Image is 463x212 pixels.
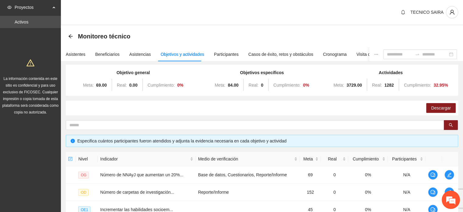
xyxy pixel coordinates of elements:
[196,166,300,184] td: Base de datos, Cuestionarios, Reporte/Informe
[32,31,102,39] div: Chatee con nosotros ahora
[100,3,114,18] div: Minimizar ventana de chat en vivo
[71,139,75,143] span: info-circle
[15,1,51,13] span: Proyectos
[273,83,300,88] span: Cumplimiento:
[68,34,73,39] span: arrow-left
[415,52,420,57] span: to
[240,70,284,75] strong: Objetivos específicos
[68,34,73,39] div: Back
[261,83,263,88] strong: 0
[214,51,239,58] div: Participantes
[404,83,431,88] span: Cumplimiento:
[300,166,321,184] td: 69
[348,166,388,184] td: 0%
[428,187,438,197] button: comment
[76,152,98,166] th: Nivel
[117,70,150,75] strong: Objetivo general
[372,83,382,88] span: Real:
[444,170,454,180] button: edit
[68,157,72,161] span: check-square
[2,77,59,114] span: La información contenida en este sitio es confidencial y para uso exclusivo de FICOSEC. Cualquier...
[83,83,94,88] span: Meta:
[100,190,174,195] span: Número de carpetas de investigación...
[15,20,28,24] a: Activos
[300,152,321,166] th: Meta
[445,172,454,177] span: edit
[215,83,225,88] span: Meta:
[390,156,419,162] span: Participantes
[346,83,362,88] strong: 3729.00
[161,51,204,58] div: Objetivos y actividades
[444,120,458,130] button: search
[379,70,403,75] strong: Actividades
[428,170,438,180] button: comment
[431,105,451,111] span: Descargar
[26,59,34,67] span: warning
[100,172,183,177] span: Número de NNAyJ que aumentan un 20%...
[323,51,347,58] div: Cronograma
[96,83,107,88] strong: 69.00
[398,10,408,15] span: bell
[129,51,151,58] div: Asistencias
[374,52,378,56] span: ellipsis
[248,83,258,88] span: Real:
[228,83,238,88] strong: 84.00
[100,207,173,212] span: Incrementar las habilidades socioem...
[446,6,458,18] button: user
[356,51,413,58] div: Visita de campo y entregables
[388,184,426,201] td: N/A
[78,31,130,41] span: Monitoreo técnico
[66,51,86,58] div: Asistentes
[177,83,183,88] strong: 0 %
[77,138,453,144] div: Especifica cuántos participantes fueron atendidos y adjunta la evidencia necesaria en cada objeti...
[398,7,408,17] button: bell
[78,172,89,178] span: OG
[198,156,293,162] span: Medio de verificación
[78,189,89,196] span: OD
[323,156,341,162] span: Real
[196,152,300,166] th: Medio de verificación
[444,187,454,197] button: edit
[348,152,388,166] th: Cumplimiento
[148,83,175,88] span: Cumplimiento:
[35,70,84,132] span: Estamos en línea.
[100,156,188,162] span: Indicador
[446,9,458,15] span: user
[388,166,426,184] td: N/A
[388,152,426,166] th: Participantes
[351,156,381,162] span: Cumplimiento
[426,103,456,113] button: Descargar
[95,51,120,58] div: Beneficiarios
[333,83,344,88] span: Meta:
[433,83,448,88] strong: 32.95 %
[445,190,454,195] span: edit
[415,52,420,57] span: swap-right
[7,5,12,9] span: eye
[348,184,388,201] td: 0%
[321,184,348,201] td: 0
[302,156,314,162] span: Meta
[117,83,127,88] span: Real:
[300,184,321,201] td: 152
[449,123,453,128] span: search
[248,51,313,58] div: Casos de éxito, retos y obstáculos
[129,83,137,88] strong: 0.00
[196,184,300,201] td: Reporte/Informe
[410,10,444,15] span: TECNICO SAIRA
[303,83,309,88] strong: 0 %
[321,166,348,184] td: 0
[369,47,383,61] button: ellipsis
[384,83,394,88] strong: 1282
[98,152,195,166] th: Indicador
[321,152,348,166] th: Real
[3,145,116,166] textarea: Escriba su mensaje y pulse “Intro”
